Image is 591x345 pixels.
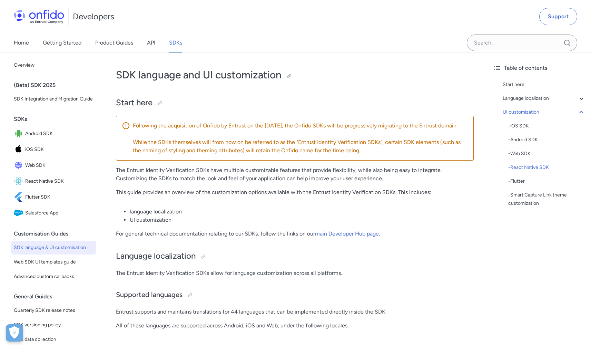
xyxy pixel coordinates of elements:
[14,61,93,69] span: Overview
[116,269,474,277] p: The Entrust Identity Verification SDKs allow for language customization across all platforms.
[508,150,585,158] div: - Web SDK
[11,158,96,173] a: IconWeb SDKWeb SDK
[43,33,81,52] a: Getting Started
[11,270,96,284] a: Advanced custom callbacks
[14,10,64,23] img: Onfido Logo
[133,138,468,155] p: While the SDKs themselves will from now on be referred to as the "Entrust Identity Verification S...
[14,258,93,266] span: Web SDK UI templates guide
[130,216,474,224] li: UI customization
[508,150,585,158] a: -Web SDK
[14,95,93,103] span: SDK Integration and Migration Guide
[116,250,474,262] h2: Language localization
[116,188,474,197] p: This guide provides an overview of the customization options available with the Entrust Identity ...
[25,208,93,218] span: Salesforce App
[315,230,379,237] a: main Developer Hub page
[11,241,96,255] a: SDK language & UI customisation
[508,122,585,130] div: - iOS SDK
[14,176,25,186] img: IconReact Native SDK
[11,58,96,72] a: Overview
[14,243,93,252] span: SDK language & UI customisation
[25,145,93,154] span: iOS SDK
[169,33,182,52] a: SDKs
[11,190,96,205] a: IconFlutter SDKFlutter SDK
[11,255,96,269] a: Web SDK UI templates guide
[116,308,474,316] p: Entrust supports and maintains translations for 44 languages that can be implemented directly ins...
[116,322,474,330] p: All of these languages are supported across Android, iOS and Web, under the following locales:
[14,290,99,304] div: General Guides
[6,324,23,342] button: Open Preferences
[14,272,93,281] span: Advanced custom callbacks
[73,11,114,22] h1: Developers
[11,92,96,106] a: SDK Integration and Migration Guide
[503,80,585,89] a: Start here
[25,192,93,202] span: Flutter SDK
[133,122,468,130] p: Following the acquisition of Onfido by Entrust on the [DATE], the Onfido SDKs will be progressive...
[14,306,93,315] span: Quarterly SDK release notes
[6,324,23,342] div: Cookie Preferences
[11,205,96,221] a: IconSalesforce AppSalesforce App
[467,35,577,51] input: Onfido search input field
[508,136,585,144] a: -Android SDK
[116,230,474,238] p: For general technical documentation relating to our SDKs, follow the links on our .
[14,161,25,170] img: IconWeb SDK
[25,129,93,138] span: Android SDK
[508,191,585,208] div: - Smart Capture Link theme customization
[25,161,93,170] span: Web SDK
[11,174,96,189] a: IconReact Native SDKReact Native SDK
[116,68,474,82] h1: SDK language and UI customization
[14,192,25,202] img: IconFlutter SDK
[11,304,96,317] a: Quarterly SDK release notes
[11,126,96,141] a: IconAndroid SDKAndroid SDK
[508,163,585,172] a: -React Native SDK
[508,122,585,130] a: -iOS SDK
[25,176,93,186] span: React Native SDK
[95,33,133,52] a: Product Guides
[14,208,25,218] img: IconSalesforce App
[116,97,474,109] h2: Start here
[508,136,585,144] div: - Android SDK
[14,33,29,52] a: Home
[14,227,99,241] div: Customisation Guides
[11,142,96,157] a: IconiOS SDKiOS SDK
[11,318,96,332] a: SDK versioning policy
[508,177,585,185] a: -Flutter
[14,112,99,126] div: SDKs
[14,78,99,92] div: (Beta) SDK 2025
[508,177,585,185] div: - Flutter
[503,94,585,103] a: Language localization
[503,108,585,116] a: UI customization
[14,145,25,154] img: IconiOS SDK
[493,64,585,72] div: Table of contents
[14,321,93,329] span: SDK versioning policy
[130,208,474,216] li: language localization
[147,33,155,52] a: API
[14,129,25,138] img: IconAndroid SDK
[116,290,474,301] h3: Supported languages
[14,335,93,344] span: SDK data collection
[508,163,585,172] div: - React Native SDK
[539,8,577,25] a: Support
[508,191,585,208] a: -Smart Capture Link theme customization
[116,166,474,183] p: The Entrust Identity Verification SDKs have multiple customizable features that provide flexibili...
